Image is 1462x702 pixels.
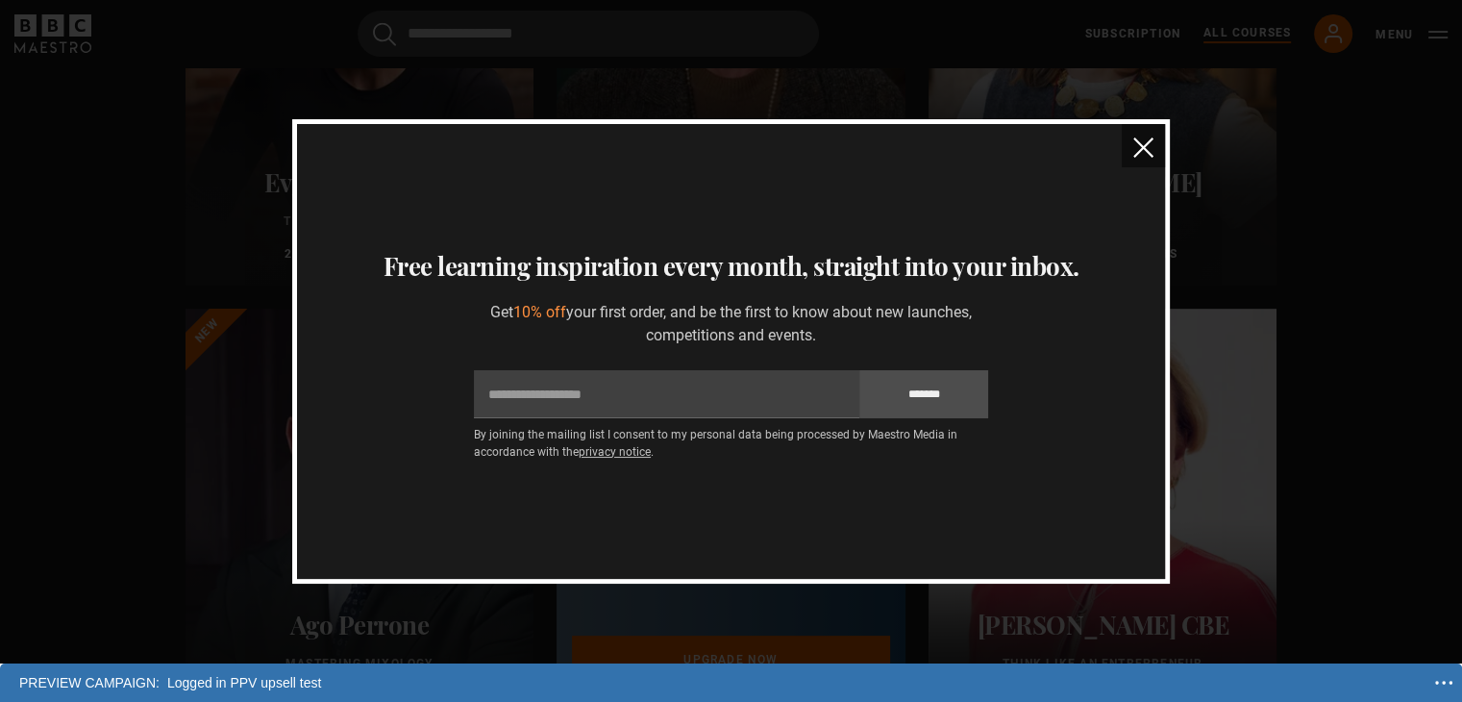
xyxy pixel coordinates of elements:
p: By joining the mailing list I consent to my personal data being processed by Maestro Media in acc... [474,426,988,461]
span: 10% off [513,303,566,321]
p: Get your first order, and be the first to know about new launches, competitions and events. [474,301,988,347]
h3: Free learning inspiration every month, straight into your inbox. [320,247,1142,286]
div: Preview Campaign: [19,664,160,702]
div: Logged in PPV upsell test [160,664,1309,702]
button: close [1122,124,1165,167]
a: privacy notice [579,445,651,459]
